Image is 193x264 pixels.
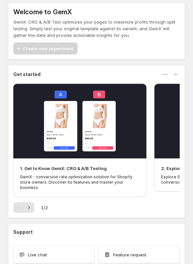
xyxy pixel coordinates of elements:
[41,204,48,211] span: 1 / 2
[13,19,180,39] p: GemX: CRO & A/B Test optimizes your pages to maximize profits through split testing. Simply test ...
[13,229,33,235] h3: Support
[13,8,180,16] h5: Welcome to GemX
[13,71,41,78] h3: Get started
[20,165,107,172] h2: 1. Get to Know GemX: CRO & A/B Testing
[113,251,146,258] span: Feature request
[20,174,140,190] p: GemX - conversion rate optimization solution for Shopify store owners. Discover its features and ...
[28,251,47,258] span: Live chat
